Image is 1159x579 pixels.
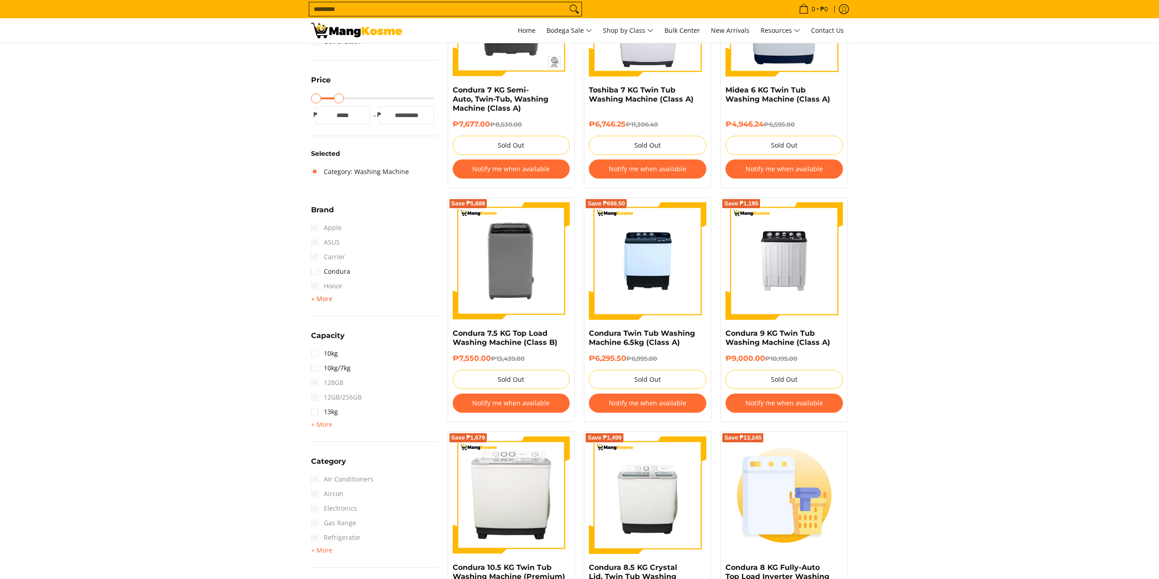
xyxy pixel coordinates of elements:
button: Notify me when available [453,394,570,413]
h6: ₱6,295.50 [589,354,706,363]
span: Price [311,77,331,84]
span: Electronics [311,501,357,516]
h6: ₱6,746.25 [589,120,706,129]
span: 0 [810,6,817,12]
a: Toshiba 7 KG Twin Tub Washing Machine (Class A) [589,86,694,103]
span: Resources [761,25,800,36]
span: Save ₱13,245 [724,435,761,441]
a: 13kg [311,405,338,419]
a: Bodega Sale [542,18,597,43]
a: Home [513,18,540,43]
span: Contact Us [811,26,844,35]
span: Save ₱1,195 [724,201,758,206]
button: Sold Out [589,370,706,389]
a: New Arrivals [706,18,754,43]
a: Bulk Center [660,18,705,43]
span: Save ₱5,889 [451,201,485,206]
a: Resources [756,18,805,43]
button: Search [567,2,582,16]
del: ₱6,995.00 [626,355,657,362]
button: Sold Out [589,136,706,155]
span: Bulk Center [664,26,700,35]
a: Condura 7 KG Semi-Auto, Twin-Tub, Washing Machine (Class A) [453,86,548,113]
button: Notify me when available [589,394,706,413]
span: ASUS [311,235,340,250]
img: Condura 8 KG Fully-Auto Top Load Inverter Washing Machine, Gray (Class B) [725,436,843,554]
img: Condura 10.5 KG Twin Tub Washing Machine (Premium) [453,436,570,554]
img: Condura 9 KG Twin Tub Washing Machine (Class A) [725,202,843,320]
a: Midea 6 KG Twin Tub Washing Machine (Class A) [725,86,830,103]
button: Sold Out [725,136,843,155]
del: ₱11,306.40 [626,121,658,128]
span: Apple [311,220,342,235]
h6: ₱7,677.00 [453,120,570,129]
button: Sold Out [453,370,570,389]
span: ₱0 [819,6,829,12]
a: 10kg/7kg [311,361,351,375]
del: ₱10,195.00 [765,355,797,362]
span: Save ₱1,679 [451,435,485,441]
a: 10kg [311,346,338,361]
button: Notify me when available [589,159,706,179]
summary: Open [311,545,332,556]
span: Bodega Sale [546,25,592,36]
span: ₱ [311,110,320,119]
button: Notify me when available [725,394,843,413]
span: Save ₱699.50 [587,201,625,206]
summary: Open [311,419,332,430]
span: ₱ [375,110,384,119]
span: Gas Range [311,516,356,530]
span: Carrier [311,250,345,264]
summary: Open [311,77,331,91]
span: Brand [311,206,334,214]
span: Save ₱1,499 [587,435,622,441]
span: + More [311,547,332,554]
img: Condura 7.5 KG Top Load Washing Machine (Class B) [453,202,570,320]
span: Honor [311,279,342,293]
span: 128GB [311,375,343,390]
h6: ₱7,550.00 [453,354,570,363]
span: Category [311,458,346,465]
del: ₱8,530.00 [490,121,522,128]
summary: Open [311,458,346,472]
summary: Open [311,332,345,346]
button: Notify me when available [453,159,570,179]
span: Capacity [311,332,345,339]
span: • [796,4,831,14]
img: Condura Twin Tub Washing Machine 6.5kg (Class A) [589,202,706,320]
span: + More [311,421,332,428]
img: Condura 8.5 KG Crystal Lid, Twin Tub Washing Machine (Premium) [589,438,706,553]
button: Sold Out [453,136,570,155]
span: Shop by Class [603,25,654,36]
button: Sold Out [725,370,843,389]
img: All Products - Home Appliances Warehouse Sale l Mang Kosme [311,23,402,38]
span: New Arrivals [711,26,750,35]
span: + More [311,295,332,302]
span: 12GB/256GB [311,390,362,405]
h6: Selected [311,150,439,158]
a: Shop by Class [598,18,658,43]
span: Refrigerator [311,530,361,545]
span: Air Conditioners [311,472,373,487]
nav: Main Menu [411,18,848,43]
button: Notify me when available [725,159,843,179]
a: Category: Washing Machine [311,164,409,179]
summary: Open [311,293,332,304]
summary: Open [311,206,334,220]
h6: ₱4,946.24 [725,120,843,129]
del: ₱6,595.00 [764,121,795,128]
a: Condura Twin Tub Washing Machine 6.5kg (Class A) [589,329,695,347]
h6: ₱9,000.00 [725,354,843,363]
a: Condura 7.5 KG Top Load Washing Machine (Class B) [453,329,557,347]
a: Condura [311,264,350,279]
span: Home [518,26,536,35]
a: Contact Us [807,18,848,43]
span: Aircon [311,487,343,501]
a: Condura 9 KG Twin Tub Washing Machine (Class A) [725,329,830,347]
del: ₱13,439.00 [491,355,525,362]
